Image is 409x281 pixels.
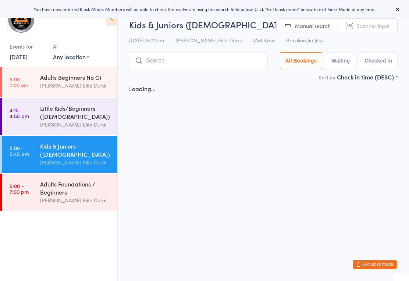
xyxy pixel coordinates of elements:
[175,36,242,44] span: [PERSON_NAME] Elite Dural
[10,183,29,195] time: 6:00 - 7:00 pm
[337,73,398,81] div: Check in time (DESC)
[295,22,331,29] span: Manual search
[40,73,111,81] div: Adults Beginners No Gi
[359,52,398,69] button: Checked in
[10,145,29,157] time: 5:00 - 5:45 pm
[40,196,111,204] div: [PERSON_NAME] Elite Dural
[353,260,397,269] button: Exit kiosk mode
[129,18,398,31] h2: Kids & Juniors ([DEMOGRAPHIC_DATA]… Check-in
[40,104,111,120] div: Little Kids/Beginners ([DEMOGRAPHIC_DATA])
[40,142,111,158] div: Kids & Juniors ([DEMOGRAPHIC_DATA])
[53,53,89,61] div: Any location
[53,40,89,53] div: At
[280,52,323,69] button: All Bookings
[2,136,117,173] a: 5:00 -5:45 pmKids & Juniors ([DEMOGRAPHIC_DATA])[PERSON_NAME] Elite Dural
[40,81,111,90] div: [PERSON_NAME] Elite Dural
[2,67,117,97] a: 6:00 -7:00 amAdults Beginners No Gi[PERSON_NAME] Elite Dural
[326,52,355,69] button: Waiting
[10,53,28,61] a: [DATE]
[286,36,324,44] span: Brazilian Jiu Jitsu
[129,52,268,69] input: Search
[10,107,29,119] time: 4:15 - 4:55 pm
[40,120,111,129] div: [PERSON_NAME] Elite Dural
[253,36,275,44] span: Mat Area
[12,6,397,12] div: You have now entered Kiosk Mode. Members will be able to check themselves in using the search fie...
[2,174,117,211] a: 6:00 -7:00 pmAdults Foundations / Beginners[PERSON_NAME] Elite Dural
[7,6,35,33] img: Gracie Elite Jiu Jitsu Dural
[357,22,390,29] span: Scanner input
[40,180,111,196] div: Adults Foundations / Beginners
[129,85,156,93] div: Loading...
[319,74,335,81] label: Sort by
[10,40,46,53] div: Events for
[2,98,117,135] a: 4:15 -4:55 pmLittle Kids/Beginners ([DEMOGRAPHIC_DATA])[PERSON_NAME] Elite Dural
[40,158,111,167] div: [PERSON_NAME] Elite Dural
[10,76,28,88] time: 6:00 - 7:00 am
[129,36,164,44] span: [DATE] 5:00pm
